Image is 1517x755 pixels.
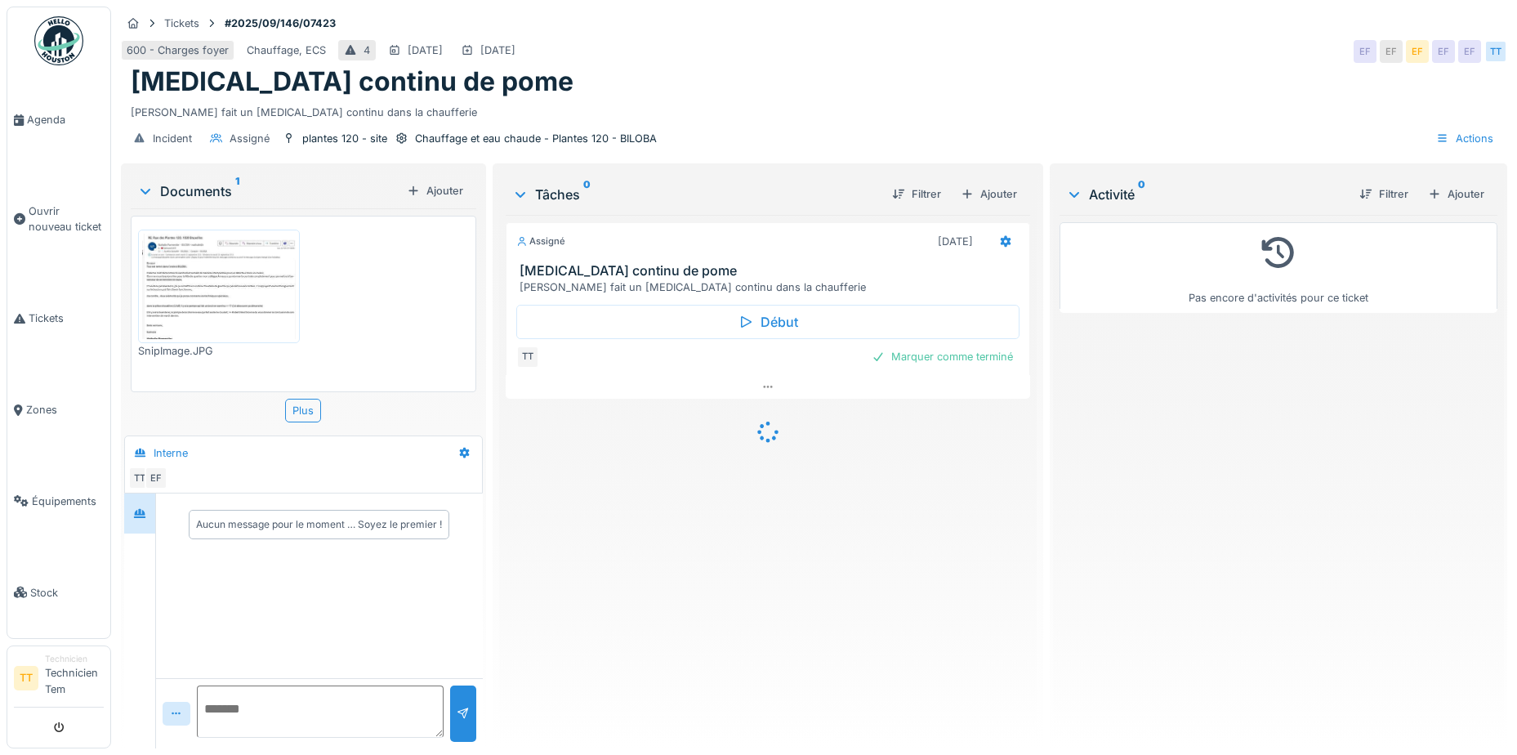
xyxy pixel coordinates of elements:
div: EF [1432,40,1455,63]
div: Interne [154,445,188,461]
div: Chauffage et eau chaude - Plantes 120 - BILOBA [415,131,657,146]
div: EF [1406,40,1429,63]
div: Ajouter [954,183,1024,205]
sup: 1 [235,181,239,201]
a: Agenda [7,74,110,166]
div: Plus [285,399,321,422]
img: o5mjnl46mz2008itowaowp9qc5nc [142,234,296,339]
div: Actions [1429,127,1501,150]
span: Zones [26,402,104,418]
li: Technicien Tem [45,653,104,704]
div: Ajouter [400,180,470,202]
div: Technicien [45,653,104,665]
div: Début [516,305,1020,339]
div: [DATE] [480,42,515,58]
span: Stock [30,585,104,601]
a: Équipements [7,455,110,547]
span: Ouvrir nouveau ticket [29,203,104,235]
span: Agenda [27,112,104,127]
div: EF [1354,40,1376,63]
div: Ajouter [1421,183,1491,205]
sup: 0 [583,185,591,204]
div: 600 - Charges foyer [127,42,229,58]
div: [PERSON_NAME] fait un [MEDICAL_DATA] continu dans la chaufferie [520,279,1023,295]
div: Assigné [230,131,270,146]
div: Incident [153,131,192,146]
div: [DATE] [408,42,443,58]
div: Assigné [516,235,565,248]
sup: 0 [1138,185,1145,204]
a: Tickets [7,273,110,364]
h3: [MEDICAL_DATA] continu de pome [520,263,1023,279]
strong: #2025/09/146/07423 [218,16,342,31]
div: Aucun message pour le moment … Soyez le premier ! [196,517,442,532]
li: TT [14,666,38,690]
span: Équipements [32,494,104,509]
div: plantes 120 - site [302,131,387,146]
div: Pas encore d'activités pour ce ticket [1070,230,1487,306]
h1: [MEDICAL_DATA] continu de pome [131,66,573,97]
div: Documents [137,181,400,201]
div: Filtrer [886,183,948,205]
div: Tâches [512,185,879,204]
div: Activité [1066,185,1346,204]
div: Filtrer [1353,183,1415,205]
div: TT [128,467,151,489]
div: TT [1484,40,1507,63]
div: Marquer comme terminé [865,346,1020,368]
div: [PERSON_NAME] fait un [MEDICAL_DATA] continu dans la chaufferie [131,98,1497,120]
a: TT TechnicienTechnicien Tem [14,653,104,708]
div: EF [1458,40,1481,63]
a: Stock [7,547,110,638]
div: Tickets [164,16,199,31]
img: Badge_color-CXgf-gQk.svg [34,16,83,65]
div: [DATE] [938,234,973,249]
div: TT [516,346,539,369]
div: 4 [364,42,370,58]
div: Chauffage, ECS [247,42,326,58]
a: Zones [7,364,110,456]
div: EF [145,467,167,489]
div: EF [1380,40,1403,63]
a: Ouvrir nouveau ticket [7,166,110,273]
span: Tickets [29,310,104,326]
div: SnipImage.JPG [138,343,300,359]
